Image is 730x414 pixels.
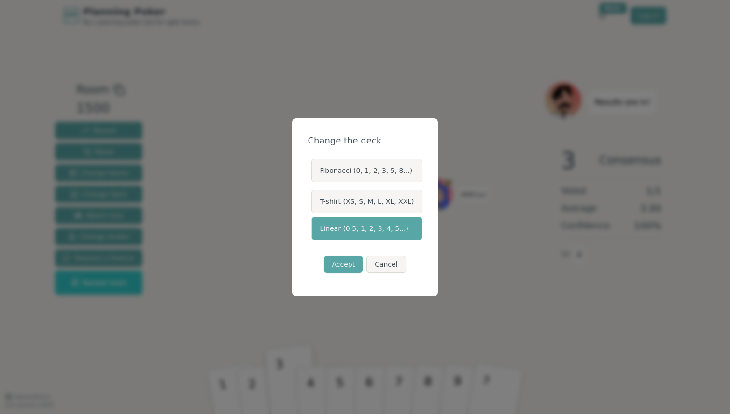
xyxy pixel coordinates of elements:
[366,256,406,273] button: Cancel
[311,217,422,240] label: Linear (0.5, 1, 2, 3, 4, 5...)
[311,159,422,182] label: Fibonacci (0, 1, 2, 3, 5, 8...)
[311,190,422,213] label: T-shirt (XS, S, M, L, XL, XXL)
[308,134,422,147] div: Change the deck
[324,256,363,273] button: Accept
